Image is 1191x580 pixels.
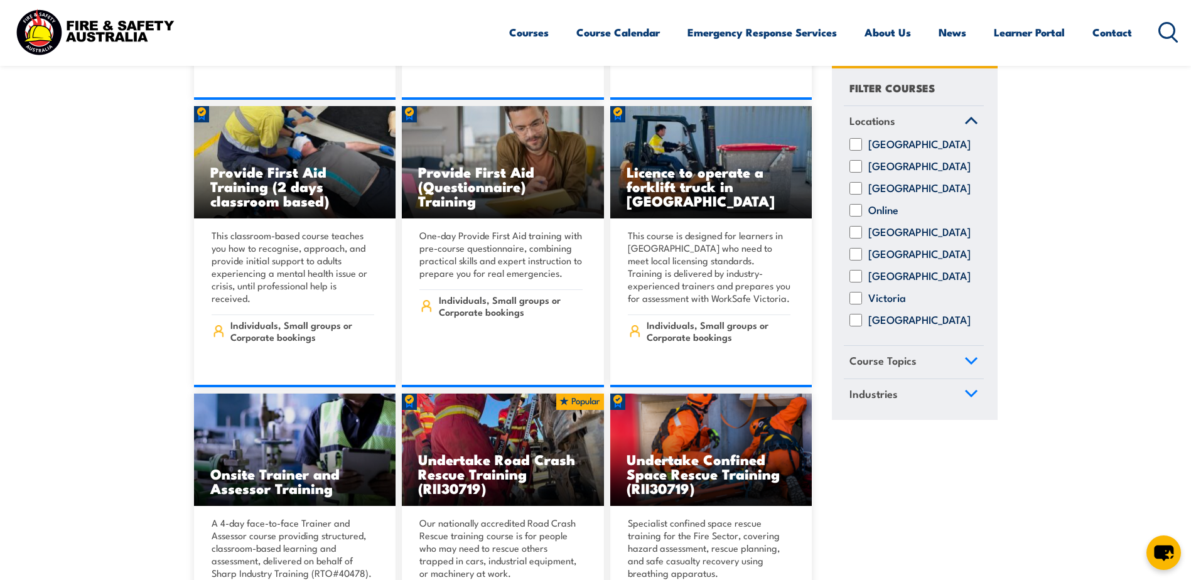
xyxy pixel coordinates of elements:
img: Licence to operate a forklift truck Training [610,106,812,219]
img: Road Crash Rescue Training [402,394,604,507]
span: Locations [849,112,895,129]
label: [GEOGRAPHIC_DATA] [868,249,971,261]
button: chat-button [1146,535,1181,570]
a: About Us [865,16,911,49]
img: Mental Health First Aid Refresher Training (Standard) (1) [402,106,604,219]
a: Provide First Aid (Questionnaire) Training [402,106,604,219]
label: Victoria [868,293,906,305]
a: Undertake Confined Space Rescue Training (RII30719) [610,394,812,507]
p: This classroom-based course teaches you how to recognise, approach, and provide initial support t... [212,229,375,304]
a: Locations [844,106,984,139]
a: Licence to operate a forklift truck in [GEOGRAPHIC_DATA] [610,106,812,219]
h4: FILTER COURSES [849,79,935,96]
p: One-day Provide First Aid training with pre-course questionnaire, combining practical skills and ... [419,229,583,279]
label: [GEOGRAPHIC_DATA] [868,183,971,195]
h3: Licence to operate a forklift truck in [GEOGRAPHIC_DATA] [627,164,796,208]
label: [GEOGRAPHIC_DATA] [868,314,971,327]
span: Individuals, Small groups or Corporate bookings [647,319,790,343]
img: Provide First Aid (Blended Learning) [194,106,396,219]
label: Online [868,205,898,217]
a: Courses [509,16,549,49]
p: A 4-day face-to-face Trainer and Assessor course providing structured, classroom-based learning a... [212,517,375,579]
label: [GEOGRAPHIC_DATA] [868,161,971,173]
a: Provide First Aid Training (2 days classroom based) [194,106,396,219]
a: Industries [844,379,984,412]
p: Our nationally accredited Road Crash Rescue training course is for people who may need to rescue ... [419,517,583,579]
a: Learner Portal [994,16,1065,49]
a: Emergency Response Services [687,16,837,49]
a: Course Topics [844,346,984,379]
img: Undertake Confined Space Rescue Training (non Fire-Sector) (2) [610,394,812,507]
h3: Undertake Road Crash Rescue Training (RII30719) [418,452,588,495]
a: Course Calendar [576,16,660,49]
span: Course Topics [849,353,917,370]
a: Onsite Trainer and Assessor Training [194,394,396,507]
label: [GEOGRAPHIC_DATA] [868,271,971,283]
a: Undertake Road Crash Rescue Training (RII30719) [402,394,604,507]
p: Specialist confined space rescue training for the Fire Sector, covering hazard assessment, rescue... [628,517,791,579]
h3: Undertake Confined Space Rescue Training (RII30719) [627,452,796,495]
label: [GEOGRAPHIC_DATA] [868,139,971,151]
a: News [939,16,966,49]
p: This course is designed for learners in [GEOGRAPHIC_DATA] who need to meet local licensing standa... [628,229,791,304]
img: Safety For Leaders [194,394,396,507]
h3: Onsite Trainer and Assessor Training [210,466,380,495]
a: Contact [1092,16,1132,49]
span: Individuals, Small groups or Corporate bookings [230,319,374,343]
h3: Provide First Aid (Questionnaire) Training [418,164,588,208]
span: Individuals, Small groups or Corporate bookings [439,294,583,318]
span: Industries [849,385,898,402]
h3: Provide First Aid Training (2 days classroom based) [210,164,380,208]
label: [GEOGRAPHIC_DATA] [868,227,971,239]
